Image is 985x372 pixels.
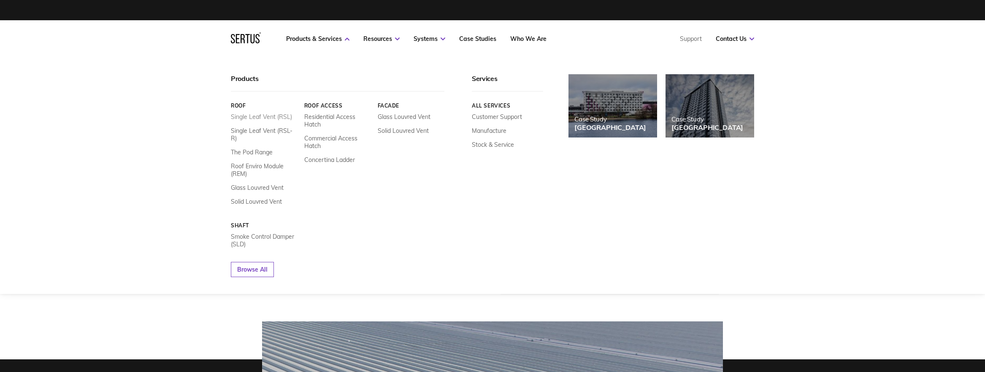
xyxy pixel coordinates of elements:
a: Smoke Control Damper (SLD) [231,233,298,248]
a: Products & Services [286,35,349,43]
a: All services [472,102,543,109]
div: Case Study [574,115,646,123]
a: Resources [363,35,400,43]
a: Who We Are [510,35,547,43]
a: Browse All [231,262,274,277]
a: Case Studies [459,35,496,43]
a: Solid Louvred Vent [231,198,282,205]
a: Single Leaf Vent (RSL-R) [231,127,298,142]
a: Systems [414,35,445,43]
div: [GEOGRAPHIC_DATA] [671,123,743,132]
a: Commercial Access Hatch [304,135,371,150]
a: Case Study[GEOGRAPHIC_DATA] [666,74,754,137]
div: [GEOGRAPHIC_DATA] [574,123,646,132]
div: Case Study [671,115,743,123]
a: Stock & Service [472,141,514,148]
a: Single Leaf Vent (RSL) [231,113,292,121]
a: Glass Louvred Vent [378,113,430,121]
a: Support [680,35,702,43]
a: Solid Louvred Vent [378,127,429,135]
a: Manufacture [472,127,506,135]
div: Products [231,74,444,92]
a: Concertina Ladder [304,156,355,164]
a: Contact Us [716,35,754,43]
div: Services [472,74,543,92]
a: Residential Access Hatch [304,113,371,128]
a: Roof Enviro Module (REM) [231,162,298,178]
a: Glass Louvred Vent [231,184,284,191]
a: Facade [378,102,445,109]
a: Roof [231,102,298,109]
a: Roof Access [304,102,371,109]
a: Case Study[GEOGRAPHIC_DATA] [568,74,657,137]
a: The Pod Range [231,148,273,156]
a: Shaft [231,222,298,229]
iframe: Chat Widget [833,274,985,372]
a: Customer Support [472,113,522,121]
